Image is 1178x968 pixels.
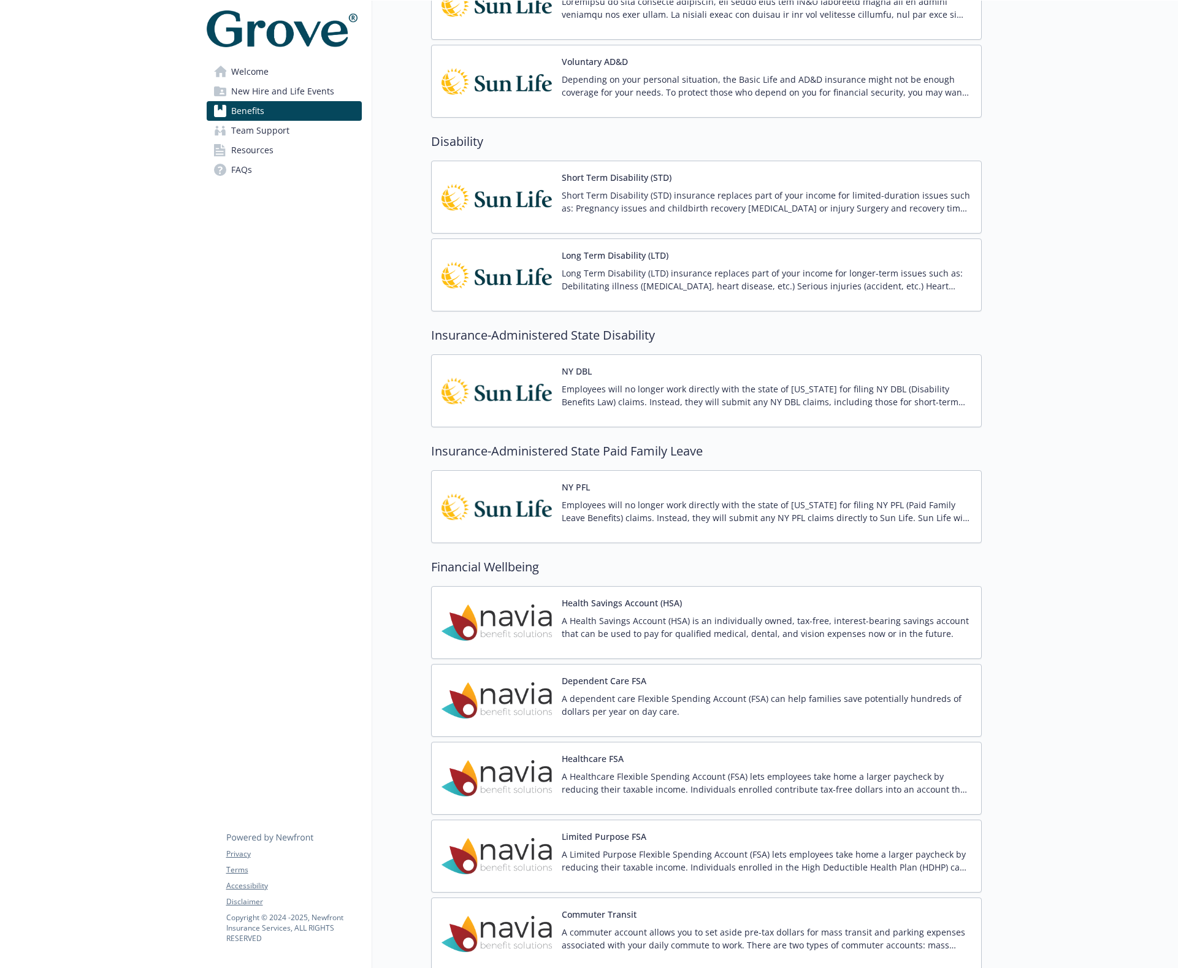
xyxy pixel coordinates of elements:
[562,908,637,921] button: Commuter Transit
[562,692,971,718] p: A dependent care Flexible Spending Account (FSA) can help families save potentially hundreds of d...
[226,864,361,875] a: Terms
[562,267,971,292] p: Long Term Disability (LTD) insurance replaces part of your income for longer-term issues such as:...
[442,830,552,882] img: Navia Benefit Solutions carrier logo
[226,912,361,943] p: Copyright © 2024 - 2025 , Newfront Insurance Services, ALL RIGHTS RESERVED
[226,896,361,907] a: Disclaimer
[431,132,982,151] h2: Disability
[562,926,971,951] p: A commuter account allows you to set aside pre-tax dollars for mass transit and parking expenses ...
[431,442,982,460] h2: Insurance-Administered State Paid Family Leave
[207,140,362,160] a: Resources
[231,160,252,180] span: FAQs
[562,498,971,524] p: Employees will no longer work directly with the state of [US_STATE] for filing NY PFL (Paid Famil...
[562,830,646,843] button: Limited Purpose FSA
[431,326,982,345] h2: Insurance-Administered State Disability
[442,481,552,533] img: Sun Life Financial carrier logo
[231,101,264,121] span: Benefits
[562,752,624,765] button: Healthcare FSA
[562,249,668,262] button: Long Term Disability (LTD)
[562,55,628,68] button: Voluntary AD&D
[231,82,334,101] span: New Hire and Life Events
[562,614,971,640] p: A Health Savings Account (HSA) is an individually owned, tax-free, interest-bearing savings accou...
[226,848,361,859] a: Privacy
[207,121,362,140] a: Team Support
[442,249,552,301] img: Sun Life Financial carrier logo
[442,908,552,960] img: Navia Benefit Solutions carrier logo
[562,770,971,796] p: A Healthcare Flexible Spending Account (FSA) lets employees take home a larger paycheck by reduci...
[207,101,362,121] a: Benefits
[562,383,971,408] p: Employees will no longer work directly with the state of [US_STATE] for filing NY DBL (Disability...
[207,82,362,101] a: New Hire and Life Events
[207,160,362,180] a: FAQs
[562,596,682,609] button: Health Savings Account (HSA)
[562,73,971,99] p: Depending on your personal situation, the Basic Life and AD&D insurance might not be enough cover...
[562,365,592,378] button: NY DBL
[442,752,552,804] img: Navia Benefit Solutions carrier logo
[562,848,971,874] p: A Limited Purpose Flexible Spending Account (FSA) lets employees take home a larger paycheck by r...
[207,62,362,82] a: Welcome
[442,171,552,223] img: Sun Life Financial carrier logo
[231,62,269,82] span: Welcome
[231,121,289,140] span: Team Support
[562,171,671,184] button: Short Term Disability (STD)
[442,674,552,726] img: Navia Benefit Solutions carrier logo
[442,365,552,417] img: Sun Life Financial carrier logo
[442,55,552,107] img: Sun Life Financial carrier logo
[226,880,361,891] a: Accessibility
[562,674,646,687] button: Dependent Care FSA
[442,596,552,649] img: Navia Benefit Solutions carrier logo
[431,558,982,576] h2: Financial Wellbeing
[562,189,971,215] p: Short Term Disability (STD) insurance replaces part of your income for limited-duration issues su...
[562,481,590,494] button: NY PFL
[231,140,273,160] span: Resources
